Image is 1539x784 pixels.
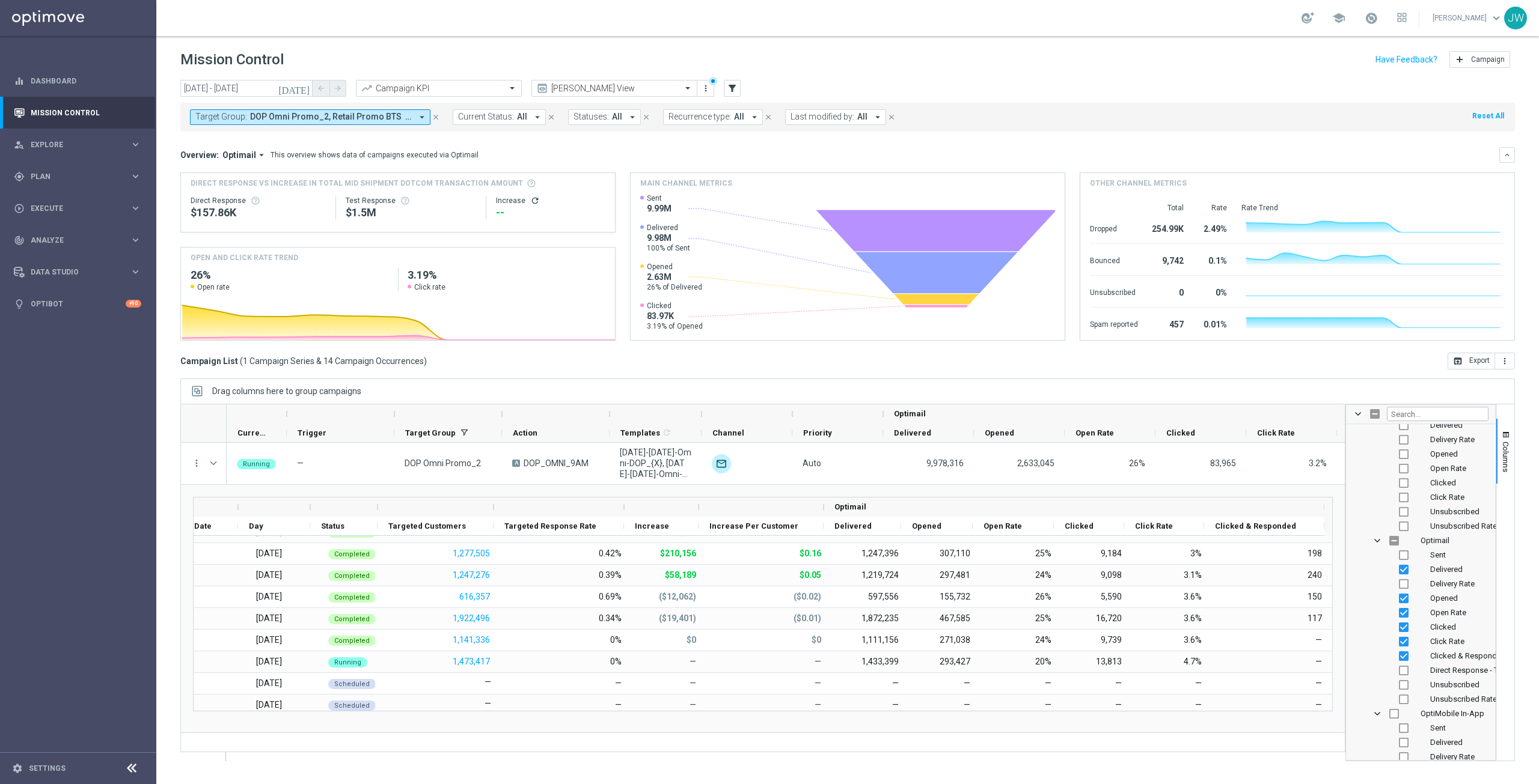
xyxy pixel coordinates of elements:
span: Click Rate [1430,493,1464,502]
img: Optimail [712,454,731,473]
button: refresh [530,196,540,205]
div: Mission Control [13,108,142,118]
div: $1,495,720 [346,205,476,220]
button: Last modified by: All arrow_drop_down [785,109,886,125]
div: Optibot [14,288,141,320]
span: Open rate [197,282,230,292]
div: 5,590 [1062,586,1132,607]
div: 3.1% [1132,565,1212,586]
div: Row Groups [212,386,361,396]
div: 1,433,399 [831,651,909,672]
div: Clicked Column [1346,476,1496,490]
div: $157,855 [191,205,326,220]
div: 0.01% [1198,314,1227,333]
span: Execute [31,205,130,212]
i: close [547,113,555,121]
div: 457 [1152,314,1184,333]
div: — [1132,694,1212,716]
div: Optimail Column Group [1346,533,1496,548]
button: open_in_browser Export [1448,353,1495,369]
span: 1 Campaign Series & 14 Campaign Occurrences [243,356,424,366]
button: Target Group: DOP Omni Promo_2, Retail Promo BTS Early/Mid Print Customers FY25, Retail Promo BTS... [190,109,430,125]
div: +10 [126,300,141,308]
div: Delivered Column [1346,562,1496,577]
div: Open Rate Column [1346,606,1496,620]
a: Mission Control [31,97,141,129]
span: Channel [712,428,744,437]
button: Reset All [1471,109,1505,123]
span: Auto [803,458,821,468]
multiple-options-button: Export to CSV [1448,356,1515,365]
div: Unsubscribed Rate Column [1346,519,1496,533]
span: Sent [1430,723,1446,732]
div: — [1062,694,1132,716]
div: Data Studio [14,267,130,278]
span: school [1332,11,1345,25]
i: more_vert [701,84,711,93]
div: 4.7% [1132,651,1212,672]
div: 3% [1132,543,1212,564]
span: Current Status: [458,112,514,122]
div: 1,247,396 [831,543,909,564]
span: Last modified by: [791,112,854,122]
span: 9.99M [647,203,672,214]
a: Settings [29,765,66,772]
input: Select date range [180,80,313,97]
div: 240 [1212,565,1332,586]
i: keyboard_arrow_right [130,234,141,246]
i: trending_up [361,82,373,94]
span: All [517,112,527,122]
div: 1,872,235 [831,608,909,629]
div: Rate [1198,203,1227,213]
button: track_changes Analyze keyboard_arrow_right [13,236,142,245]
span: Sent [647,193,672,203]
span: All [612,112,622,122]
button: Recurrence type: All arrow_drop_down [663,109,763,125]
span: 100% of Sent [647,243,690,253]
span: 9,978,316 [926,458,964,468]
div: Bounced [1090,250,1138,269]
i: close [887,113,896,121]
div: Unsubscribed Column [1346,678,1496,692]
span: Analyze [31,237,130,244]
button: lightbulb Optibot +10 [13,299,142,309]
label: — [485,676,491,687]
div: Opened Column [1346,591,1496,606]
span: Campaign [1471,55,1505,64]
span: Clicked [1430,622,1456,631]
span: Delivered [647,223,690,232]
div: 0 [1152,282,1184,301]
i: arrow_drop_down [749,112,760,123]
colored-tag: Running [237,458,276,469]
span: Optimail [894,409,926,418]
span: Action [513,428,537,437]
span: Delivered [1430,738,1463,747]
button: add Campaign [1449,51,1510,68]
div: — [831,673,909,694]
div: Press SPACE to select this row. [181,443,227,485]
div: Direct Response [191,196,326,205]
span: 83,965 [1210,458,1236,468]
button: more_vert [191,458,202,469]
div: 1,111,156 [831,630,909,651]
div: JW [1504,7,1527,29]
h4: OPEN AND CLICK RATE TREND [191,252,298,263]
div: Total [1152,203,1184,213]
button: 1,277,505 [451,546,491,561]
span: 3.19% of Opened [647,321,703,331]
div: 25% [981,608,1062,629]
div: -- [496,205,605,220]
div: 0% [1198,282,1227,301]
span: Click Rate = Clicked / Opened [1309,458,1327,468]
span: A [512,460,520,467]
h3: Overview: [180,150,219,160]
button: 1,473,417 [451,654,491,669]
span: Data Studio [31,269,130,276]
div: 24% [981,565,1062,586]
button: equalizer Dashboard [13,76,142,86]
i: close [432,113,440,121]
span: Clicked [1430,478,1456,487]
div: 3.6% [1132,630,1212,651]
